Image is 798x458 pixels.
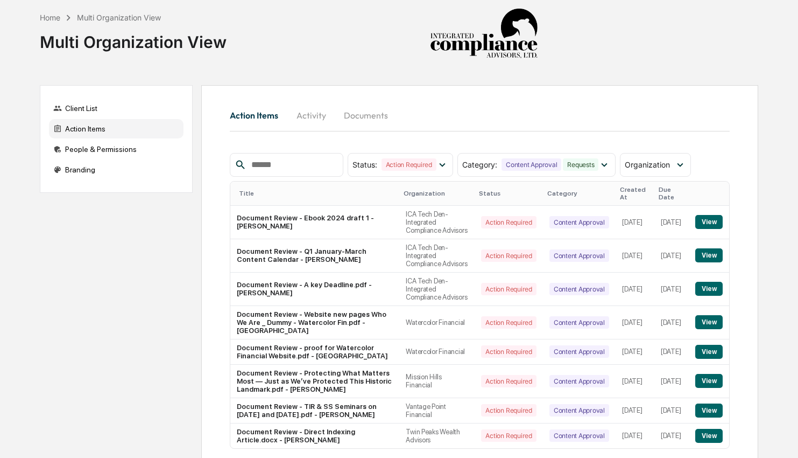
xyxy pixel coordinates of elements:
[40,13,60,22] div: Home
[654,365,689,398] td: [DATE]
[654,339,689,365] td: [DATE]
[549,316,609,329] div: Content Approval
[549,283,609,295] div: Content Approval
[230,424,399,448] td: Document Review - Direct Indexing Article.docx - [PERSON_NAME]
[695,374,723,388] button: View
[481,345,536,358] div: Action Required
[230,239,399,273] td: Document Review - Q1 January-March Content Calendar - [PERSON_NAME]
[695,315,723,329] button: View
[399,424,475,448] td: Twin Peaks Wealth Advisors
[230,273,399,306] td: Document Review - A key Deadline.pdf - [PERSON_NAME]
[77,13,161,22] div: Multi Organization View
[695,345,723,359] button: View
[549,345,609,358] div: Content Approval
[695,282,723,296] button: View
[230,398,399,424] td: Document Review - TIR & SS Seminars on [DATE] and [DATE].pdf - [PERSON_NAME]
[382,158,436,171] div: Action Required
[49,160,183,179] div: Branding
[625,160,670,169] span: Organization
[481,404,536,417] div: Action Required
[654,398,689,424] td: [DATE]
[654,306,689,339] td: [DATE]
[230,306,399,339] td: Document Review - Website new pages Who We Are _ Dummy - Watercolor Fin.pdf - [GEOGRAPHIC_DATA]
[549,249,609,262] div: Content Approval
[502,158,561,171] div: Content Approval
[430,9,538,59] img: Integrated Compliance Advisors
[399,239,475,273] td: ICA Tech Den-Integrated Compliance Advisors
[616,424,654,448] td: [DATE]
[481,216,536,228] div: Action Required
[399,365,475,398] td: Mission Hills Financial
[549,429,609,442] div: Content Approval
[695,248,723,262] button: View
[654,206,689,239] td: [DATE]
[230,365,399,398] td: Document Review - Protecting What Matters Most — Just as We’ve Protected This Historic Landmark.p...
[462,160,497,169] span: Category :
[659,186,684,201] div: Due Date
[616,398,654,424] td: [DATE]
[399,339,475,365] td: Watercolor Financial
[230,206,399,239] td: Document Review - Ebook 2024 draft 1 - [PERSON_NAME]
[230,102,287,128] button: Action Items
[352,160,377,169] span: Status :
[616,365,654,398] td: [DATE]
[695,404,723,418] button: View
[479,190,538,197] div: Status
[49,99,183,118] div: Client List
[616,273,654,306] td: [DATE]
[287,102,335,128] button: Activity
[230,339,399,365] td: Document Review - proof for Watercolor Financial Website.pdf - [GEOGRAPHIC_DATA]
[49,140,183,159] div: People & Permissions
[481,375,536,387] div: Action Required
[654,239,689,273] td: [DATE]
[547,190,611,197] div: Category
[399,273,475,306] td: ICA Tech Den-Integrated Compliance Advisors
[481,429,536,442] div: Action Required
[481,249,536,262] div: Action Required
[695,429,723,443] button: View
[335,102,397,128] button: Documents
[549,375,609,387] div: Content Approval
[399,306,475,339] td: Watercolor Financial
[49,119,183,138] div: Action Items
[399,398,475,424] td: Vantage Point Financial
[695,215,723,229] button: View
[230,102,730,128] div: activity tabs
[620,186,650,201] div: Created At
[481,316,536,329] div: Action Required
[654,424,689,448] td: [DATE]
[764,422,793,452] iframe: Open customer support
[404,190,470,197] div: Organization
[399,206,475,239] td: ICA Tech Den-Integrated Compliance Advisors
[616,206,654,239] td: [DATE]
[616,306,654,339] td: [DATE]
[563,158,598,171] div: Requests
[654,273,689,306] td: [DATE]
[40,24,227,52] div: Multi Organization View
[481,283,536,295] div: Action Required
[239,190,395,197] div: Title
[616,239,654,273] td: [DATE]
[549,404,609,417] div: Content Approval
[549,216,609,228] div: Content Approval
[616,339,654,365] td: [DATE]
